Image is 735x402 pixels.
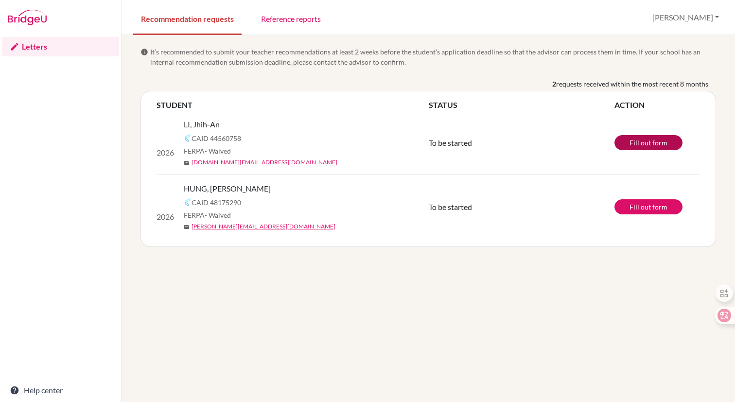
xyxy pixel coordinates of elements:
span: It’s recommended to submit your teacher recommendations at least 2 weeks before the student’s app... [150,47,716,67]
th: STATUS [429,99,614,111]
a: Help center [2,381,119,400]
span: mail [208,160,214,166]
span: requests received within the most recent 8 months [556,79,708,89]
span: LI, Jhih-An [208,119,244,130]
span: CAID 48175290 [238,197,287,208]
span: To be started [429,202,472,211]
span: - Waived [251,211,277,219]
img: HUNG, Yu-Chien [157,195,222,207]
img: LI, Jhih-An [157,131,200,143]
span: - Waived [229,147,255,155]
a: Fill out form [614,199,682,214]
span: info [140,48,148,56]
img: Bridge-U [8,10,47,25]
p: 2026 [157,207,222,219]
span: FERPA [230,210,277,220]
th: ACTION [614,99,700,111]
a: Reference reports [253,1,329,35]
p: 2026 [157,143,200,155]
img: Common App logo [230,198,238,206]
a: Letters [2,37,119,56]
th: STUDENT [157,99,429,111]
span: mail [230,224,236,230]
a: Recommendation requests [133,1,242,35]
span: To be started [429,138,472,147]
a: Fill out form [614,135,682,150]
b: 2 [552,79,556,89]
a: [PERSON_NAME][EMAIL_ADDRESS][DOMAIN_NAME] [238,222,382,231]
img: Common App logo [208,134,216,142]
button: [PERSON_NAME] [648,8,723,27]
span: FERPA [208,146,255,156]
span: CAID 44560758 [216,133,265,143]
a: [DOMAIN_NAME][EMAIL_ADDRESS][DOMAIN_NAME] [216,158,362,167]
span: HUNG, [PERSON_NAME] [230,183,317,194]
